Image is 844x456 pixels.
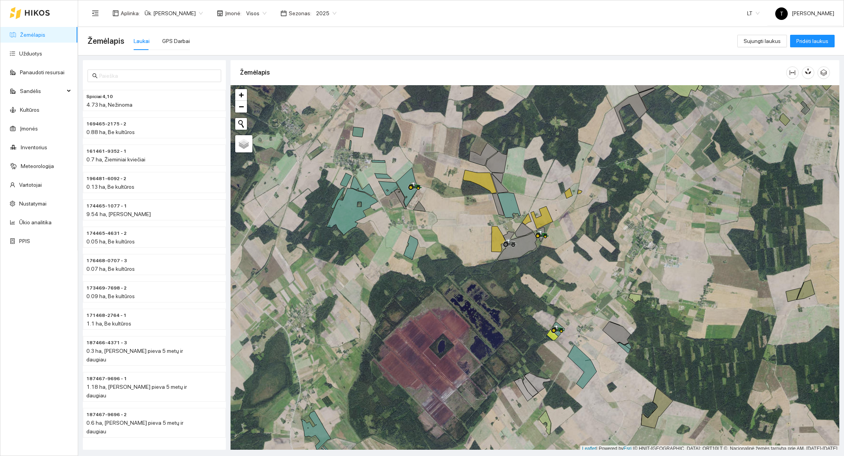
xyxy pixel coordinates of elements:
a: Layers [235,135,252,152]
a: Panaudoti resursai [20,69,64,75]
span: | [633,446,634,451]
span: Įmonė : [225,9,241,18]
span: search [92,73,98,79]
span: Pridėti laukus [796,37,828,45]
span: 2025 [316,7,336,19]
a: Nustatymai [19,200,46,207]
span: 0.6 ha, [PERSON_NAME] pieva 5 metų ir daugiau [86,420,183,435]
a: PPIS [19,238,30,244]
button: column-width [786,66,799,79]
div: | Powered by © HNIT-[GEOGRAPHIC_DATA]; ORT10LT ©, Nacionalinė žemės tarnyba prie AM, [DATE]-[DATE] [580,445,839,452]
a: Įmonės [20,125,38,132]
span: 171468-2764 - 1 [86,312,127,319]
a: Vartotojai [19,182,42,188]
span: calendar [281,10,287,16]
a: Ūkio analitika [19,219,52,225]
span: Visos [246,7,266,19]
span: 196481-6092 - 2 [86,175,126,182]
span: T [780,7,783,20]
span: 0.7 ha, Žieminiai kviečiai [86,156,145,163]
span: layout [113,10,119,16]
span: 0.09 ha, Be kultūros [86,293,135,299]
span: Žemėlapis [88,35,124,47]
span: 187467-9696 - 1 [86,375,127,383]
button: Sujungti laukus [737,35,787,47]
span: Ūk. Sigitas Krivickas [145,7,203,19]
span: 169465-2175 - 2 [86,120,126,128]
div: GPS Darbai [162,37,190,45]
span: Aplinka : [121,9,140,18]
span: 174465-1077 - 1 [86,202,127,210]
span: 0.05 ha, Be kultūros [86,238,135,245]
a: Zoom in [235,89,247,101]
span: 0.3 ha, [PERSON_NAME] pieva 5 metų ir daugiau [86,348,183,363]
a: Sujungti laukus [737,38,787,44]
span: 0.88 ha, Be kultūros [86,129,135,135]
button: menu-fold [88,5,103,21]
span: Spiciai 4,10 [86,93,113,100]
span: 0.13 ha, Be kultūros [86,184,134,190]
span: + [239,90,244,100]
span: 9.54 ha, [PERSON_NAME] [86,211,151,217]
span: 4.73 ha, Nežinoma [86,102,132,108]
span: 1.18 ha, [PERSON_NAME] pieva 5 metų ir daugiau [86,384,187,399]
span: − [239,102,244,111]
a: Pridėti laukus [790,38,835,44]
span: 161461-9352 - 1 [86,148,127,155]
a: Žemėlapis [20,32,45,38]
span: Sujungti laukus [744,37,781,45]
a: Inventorius [21,144,47,150]
span: [PERSON_NAME] [775,10,834,16]
div: Žemėlapis [240,61,786,84]
span: 187467-9696 - 2 [86,411,127,418]
input: Paieška [99,72,216,80]
a: Kultūros [20,107,39,113]
span: shop [217,10,223,16]
span: 173469-7698 - 2 [86,284,127,292]
button: Pridėti laukus [790,35,835,47]
span: 176468-0707 - 3 [86,257,127,265]
span: 0.07 ha, Be kultūros [86,266,135,272]
span: menu-fold [92,10,99,17]
span: 187466-4371 - 3 [86,339,127,347]
a: Zoom out [235,101,247,113]
span: LT [747,7,760,19]
button: Initiate a new search [235,118,247,130]
a: Užduotys [19,50,42,57]
span: 1.1 ha, Be kultūros [86,320,131,327]
a: Meteorologija [21,163,54,169]
span: Sezonas : [289,9,311,18]
span: column-width [787,70,798,76]
a: Esri [624,446,632,451]
div: Laukai [134,37,150,45]
span: Sandėlis [20,83,64,99]
a: Leaflet [582,446,596,451]
span: 174465-4631 - 2 [86,230,127,237]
